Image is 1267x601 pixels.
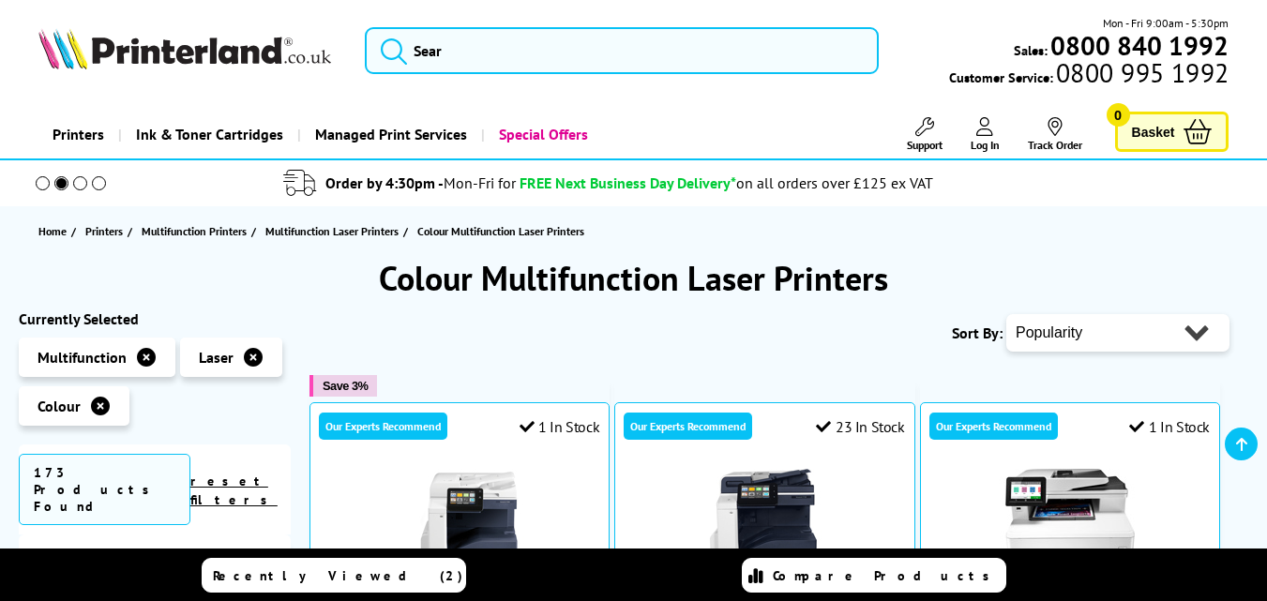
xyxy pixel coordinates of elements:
span: Printers [85,221,123,241]
a: Multifunction Laser Printers [265,221,403,241]
a: Printers [85,221,128,241]
img: Printerland Logo [38,28,331,69]
span: Compare Products [773,567,1000,584]
a: 0800 840 1992 [1048,37,1229,54]
a: Ink & Toner Cartridges [118,111,297,158]
span: Colour Multifunction Laser Printers [417,224,584,238]
div: on all orders over £125 ex VAT [736,173,933,192]
input: Sear [365,27,879,74]
span: Customer Service: [949,64,1229,86]
div: 23 In Stock [816,417,904,436]
a: Special Offers [481,111,602,158]
div: Our Experts Recommend [624,413,752,440]
li: modal_delivery [9,167,1208,200]
a: Compare Products [742,558,1006,593]
div: Currently Selected [19,309,291,328]
span: Recently Viewed (2) [213,567,463,584]
span: 0800 995 1992 [1053,64,1229,82]
a: Printers [38,111,118,158]
span: Mon - Fri 9:00am - 5:30pm [1103,14,1229,32]
span: Multifunction [38,348,127,367]
button: Save 3% [309,375,377,397]
a: Recently Viewed (2) [202,558,466,593]
a: Track Order [1028,117,1082,152]
span: Sales: [1014,41,1048,59]
span: Multifunction Printers [142,221,247,241]
a: Printerland Logo [38,28,342,73]
span: Support [907,138,943,152]
div: 1 In Stock [520,417,600,436]
span: 0 [1107,103,1130,127]
span: Save 3% [323,379,368,393]
a: Basket 0 [1115,112,1229,152]
span: Log In [971,138,1000,152]
span: Basket [1132,119,1175,144]
b: 0800 840 1992 [1050,28,1229,63]
a: Support [907,117,943,152]
span: Ink & Toner Cartridges [136,111,283,158]
a: Multifunction Printers [142,221,251,241]
a: reset filters [190,473,278,508]
span: FREE Next Business Day Delivery* [520,173,736,192]
div: Our Experts Recommend [319,413,447,440]
div: 1 In Stock [1129,417,1210,436]
span: 173 Products Found [19,454,190,525]
span: Multifunction Laser Printers [265,221,399,241]
div: Our Experts Recommend [929,413,1058,440]
a: Managed Print Services [297,111,481,158]
span: Sort By: [952,323,1003,342]
span: Colour [38,397,81,415]
span: Laser [199,348,234,367]
span: Mon-Fri for [444,173,516,192]
a: Home [38,221,71,241]
a: Log In [971,117,1000,152]
h1: Colour Multifunction Laser Printers [19,256,1248,300]
span: Order by 4:30pm - [325,173,516,192]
